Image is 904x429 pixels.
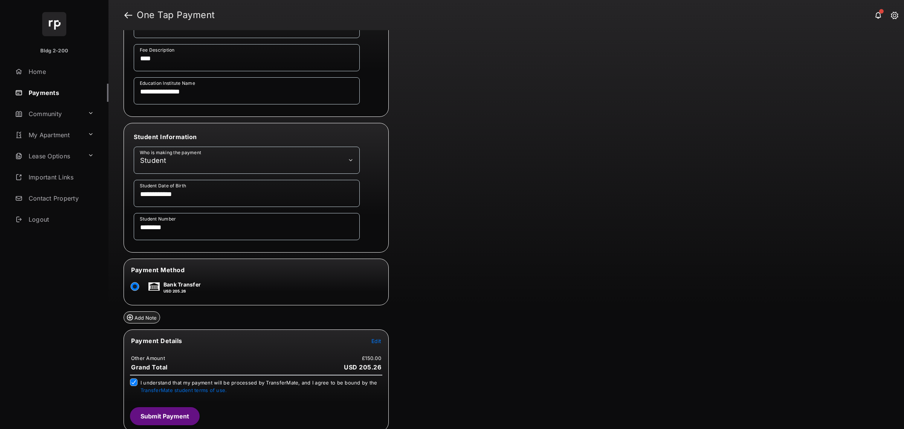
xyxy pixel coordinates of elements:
span: Payment Method [131,266,185,274]
td: £150.00 [362,355,382,362]
button: Add Note [124,311,160,323]
a: TransferMate student terms of use. [140,387,227,393]
p: USD 205.26 [163,288,201,294]
button: Edit [371,337,381,345]
span: USD 205.26 [344,363,381,371]
a: Contact Property [12,189,108,207]
button: Submit Payment [130,407,200,425]
td: Other Amount [131,355,165,362]
a: Important Links [12,168,97,186]
a: Community [12,105,85,123]
a: Logout [12,210,108,228]
span: Student Information [134,133,197,141]
strong: One Tap Payment [137,11,215,20]
a: My Apartment [12,126,85,144]
a: Lease Options [12,147,85,165]
span: I understand that my payment will be processed by TransferMate, and I agree to be bound by the [140,380,377,393]
p: Bank Transfer [163,280,201,288]
span: Edit [371,338,381,344]
p: Bldg 2-200 [40,47,68,55]
span: Grand Total [131,363,168,371]
span: Payment Details [131,337,182,345]
a: Payments [12,84,108,102]
img: svg+xml;base64,PHN2ZyB4bWxucz0iaHR0cDovL3d3dy53My5vcmcvMjAwMC9zdmciIHdpZHRoPSI2NCIgaGVpZ2h0PSI2NC... [42,12,66,36]
a: Home [12,63,108,81]
img: bank.png [148,282,160,291]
